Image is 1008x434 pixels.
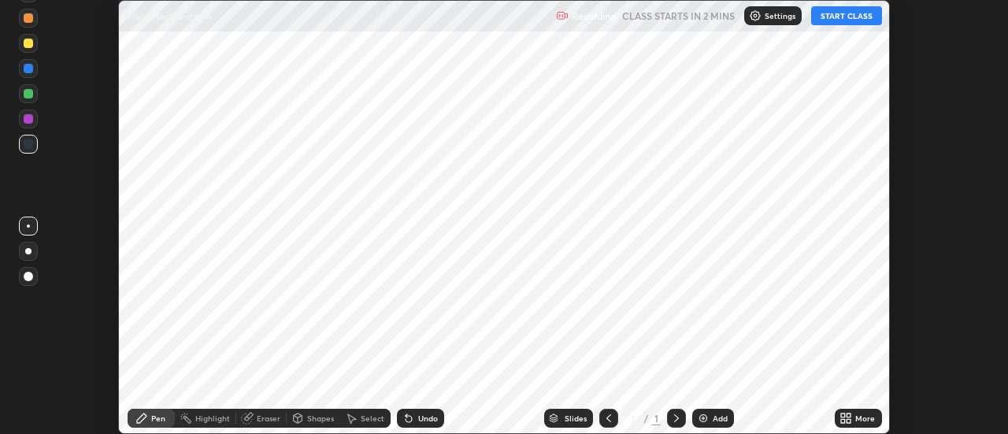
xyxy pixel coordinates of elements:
div: Select [361,414,384,422]
button: START CLASS [811,6,882,25]
h5: CLASS STARTS IN 2 MINS [622,9,735,23]
div: Slides [565,414,587,422]
p: Settings [765,12,795,20]
img: add-slide-button [697,412,710,425]
p: Recording [572,10,616,22]
div: 1 [624,414,640,423]
div: / [643,414,648,423]
img: class-settings-icons [749,9,762,22]
div: 1 [651,411,661,425]
div: Pen [151,414,165,422]
div: More [855,414,875,422]
div: Highlight [195,414,230,422]
div: Add [713,414,728,422]
img: recording.375f2c34.svg [556,9,569,22]
div: Eraser [257,414,280,422]
div: Undo [418,414,438,422]
p: Fluid Mechanics - 6 [128,9,212,22]
div: Shapes [307,414,334,422]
